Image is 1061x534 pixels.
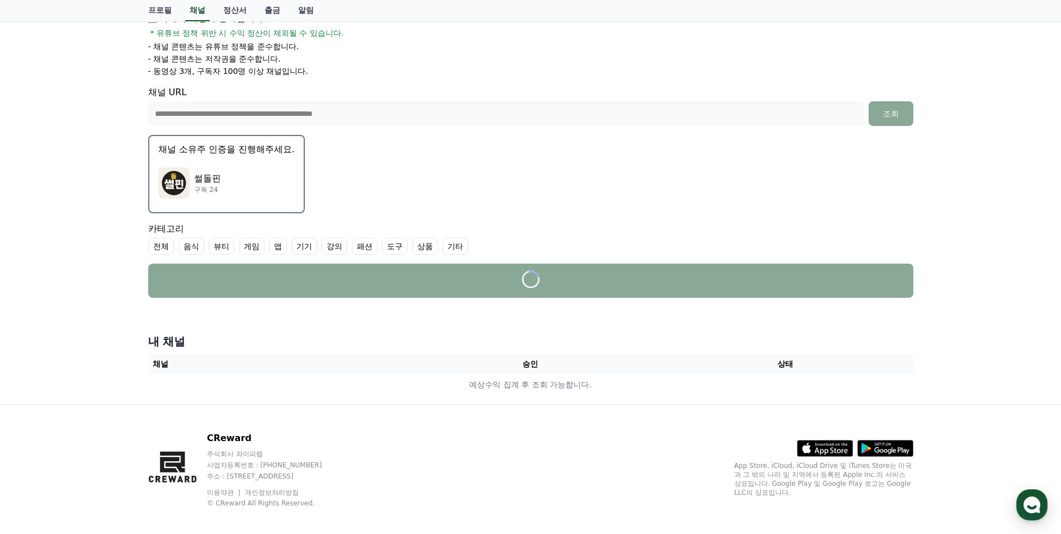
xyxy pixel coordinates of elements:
[148,41,299,52] p: - 채널 콘텐츠는 유튜브 정책을 준수합니다.
[158,143,295,156] p: 채널 소유주 인증을 진행해주세요.
[148,53,281,64] p: - 채널 콘텐츠는 저작권을 준수합니다.
[173,372,186,381] span: 설정
[148,222,913,255] div: 카테고리
[148,86,913,126] div: 채널 URL
[194,172,221,185] p: 썰돌핀
[403,354,658,374] th: 승인
[412,238,438,255] label: 상품
[322,238,347,255] label: 강의
[178,238,204,255] label: 음식
[209,238,234,255] label: 뷰티
[352,238,378,255] label: 패션
[382,238,408,255] label: 도구
[194,185,221,194] p: 구독 24
[148,334,913,349] h4: 내 채널
[245,489,299,496] a: 개인정보처리방침
[873,108,909,119] div: 조회
[207,449,343,458] p: 주식회사 와이피랩
[144,355,215,383] a: 설정
[148,238,174,255] label: 전체
[658,354,913,374] th: 상태
[158,167,190,199] img: 썰돌핀
[269,238,287,255] label: 앱
[148,374,913,395] td: 예상수익 집계 후 조회 가능합니다.
[207,499,343,508] p: © CReward All Rights Reserved.
[148,135,305,213] button: 채널 소유주 인증을 진행해주세요. 썰돌핀 썰돌핀 구독 24
[148,65,308,77] p: - 동영상 3개, 구독자 100명 이상 채널입니다.
[239,238,265,255] label: 게임
[734,461,913,497] p: App Store, iCloud, iCloud Drive 및 iTunes Store는 미국과 그 밖의 나라 및 지역에서 등록된 Apple Inc.의 서비스 상표입니다. Goo...
[74,355,144,383] a: 대화
[102,372,116,381] span: 대화
[207,472,343,481] p: 주소 : [STREET_ADDRESS]
[207,432,343,445] p: CReward
[148,354,403,374] th: 채널
[150,27,344,39] span: * 유튜브 정책 위반 시 수익 정산이 제외될 수 있습니다.
[3,355,74,383] a: 홈
[207,461,343,470] p: 사업자등록번호 : [PHONE_NUMBER]
[35,372,42,381] span: 홈
[207,489,242,496] a: 이용약관
[291,238,317,255] label: 기기
[869,101,913,126] button: 조회
[442,238,468,255] label: 기타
